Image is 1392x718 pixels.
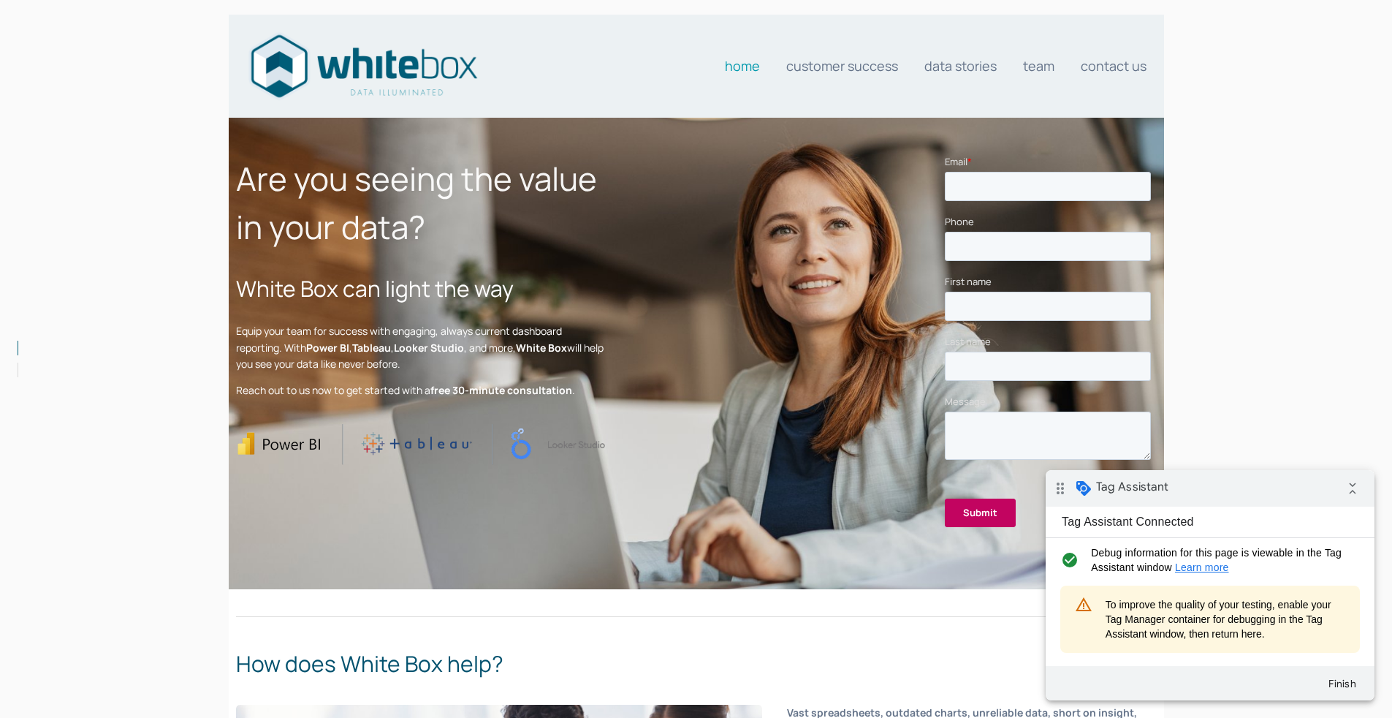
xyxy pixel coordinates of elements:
h2: White Box can light the way [236,272,605,305]
span: Debug information for this page is viewable in the Tag Assistant window [45,75,305,105]
img: Data consultants [246,30,480,102]
a: Team [1023,51,1054,80]
strong: Looker Studio [394,341,464,355]
button: Finish [270,200,323,227]
a: Data stories [924,51,997,80]
a: Contact us [1081,51,1146,80]
h2: How does White Box help? [236,647,1157,680]
span: Tag Assistant [50,10,123,24]
strong: White Box [516,341,567,355]
i: Collapse debug badge [292,4,322,33]
i: check_circle [12,75,36,105]
i: warning_amber [26,120,50,149]
a: Learn more [129,91,183,103]
p: Equip your team for success with engaging, always current dashboard reporting. With , , , and mor... [236,323,605,372]
span: To improve the quality of your testing, enable your Tag Manager container for debugging in the Ta... [60,127,300,171]
a: Home [725,51,760,80]
h1: Are you seeing the value in your data? [236,154,605,251]
a: Customer Success [786,51,898,80]
strong: free 30-minute consultation [430,383,572,397]
strong: Tableau [352,341,391,355]
iframe: Form 0 [945,154,1157,553]
strong: Power BI [306,341,349,355]
p: Reach out to us now to get started with a . [236,382,605,398]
